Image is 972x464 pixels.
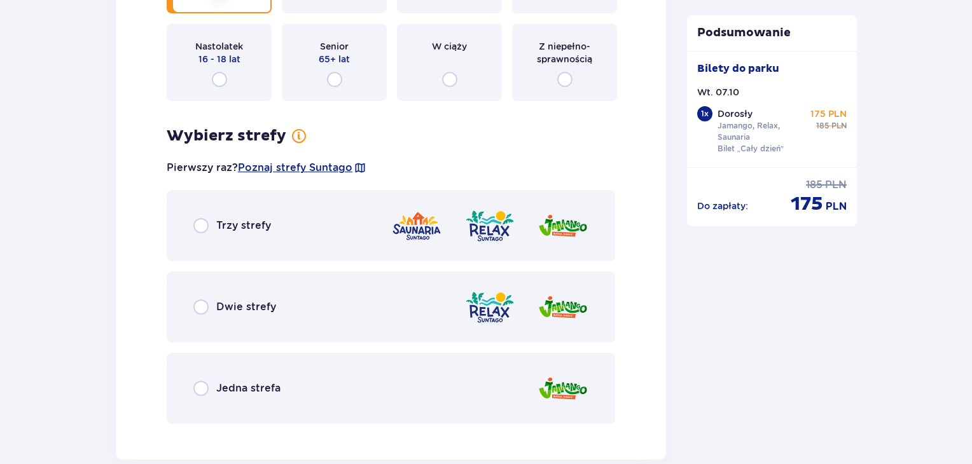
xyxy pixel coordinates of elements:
[718,120,805,143] p: Jamango, Relax, Saunaria
[697,62,779,76] p: Bilety do parku
[167,126,286,146] h3: Wybierz strefy
[697,200,748,212] p: Do zapłaty :
[216,381,281,395] span: Jedna strefa
[825,178,847,192] span: PLN
[198,53,240,65] span: 16 - 18 lat
[810,107,847,120] p: 175 PLN
[167,161,366,175] p: Pierwszy raz?
[391,208,442,244] img: Saunaria
[806,178,823,192] span: 185
[464,208,515,244] img: Relax
[826,200,847,214] span: PLN
[238,161,352,175] a: Poznaj strefy Suntago
[195,40,243,53] span: Nastolatek
[687,25,857,41] p: Podsumowanie
[538,371,588,407] img: Jamango
[816,120,829,132] span: 185
[538,289,588,325] img: Jamango
[791,192,823,216] span: 175
[538,208,588,244] img: Jamango
[320,40,349,53] span: Senior
[216,219,271,233] span: Trzy strefy
[718,107,753,120] p: Dorosły
[432,40,467,53] span: W ciąży
[524,40,606,65] span: Z niepełno­sprawnością
[216,300,276,314] span: Dwie strefy
[718,143,784,154] p: Bilet „Cały dzień”
[464,289,515,325] img: Relax
[319,53,350,65] span: 65+ lat
[831,120,847,132] span: PLN
[697,106,712,121] div: 1 x
[697,86,739,99] p: Wt. 07.10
